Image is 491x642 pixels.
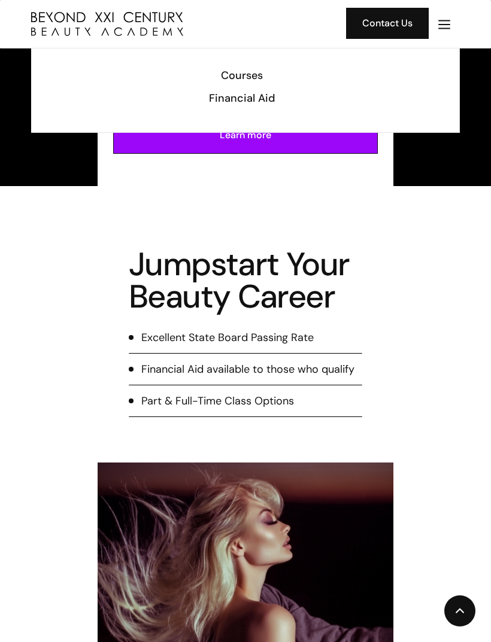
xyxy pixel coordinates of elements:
[429,8,460,40] div: menu
[40,64,444,87] a: Courses
[31,12,323,36] a: home
[31,12,183,36] img: beyond logo
[40,90,444,106] div: Financial Aid
[40,87,444,109] a: Financial Aid
[346,8,429,39] a: Contact Us
[362,16,413,31] div: Contact Us
[40,68,444,83] div: Courses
